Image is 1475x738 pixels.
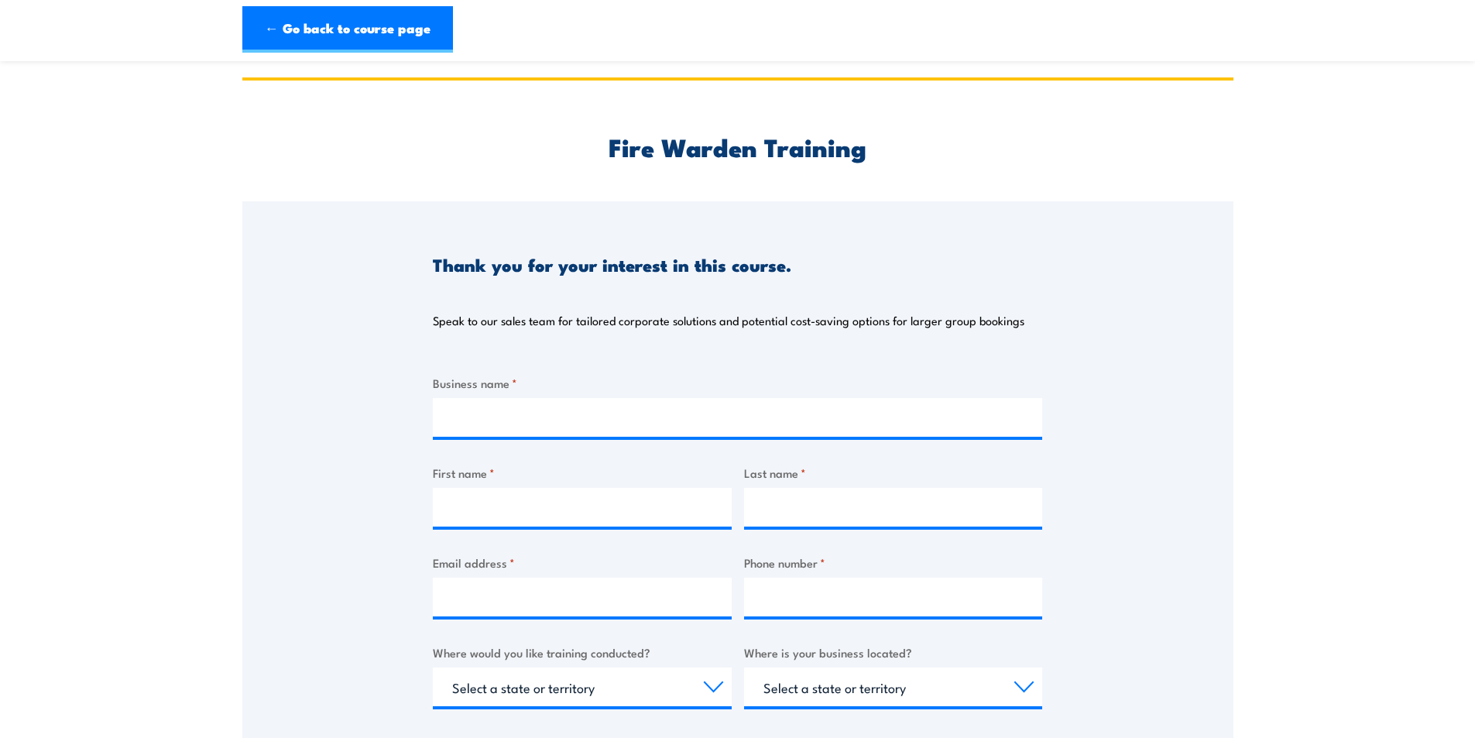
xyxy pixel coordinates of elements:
[433,313,1024,328] p: Speak to our sales team for tailored corporate solutions and potential cost-saving options for la...
[433,256,791,273] h3: Thank you for your interest in this course.
[433,464,732,482] label: First name
[433,644,732,661] label: Where would you like training conducted?
[744,554,1043,572] label: Phone number
[744,644,1043,661] label: Where is your business located?
[433,136,1042,157] h2: Fire Warden Training
[433,374,1042,392] label: Business name
[242,6,453,53] a: ← Go back to course page
[744,464,1043,482] label: Last name
[433,554,732,572] label: Email address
